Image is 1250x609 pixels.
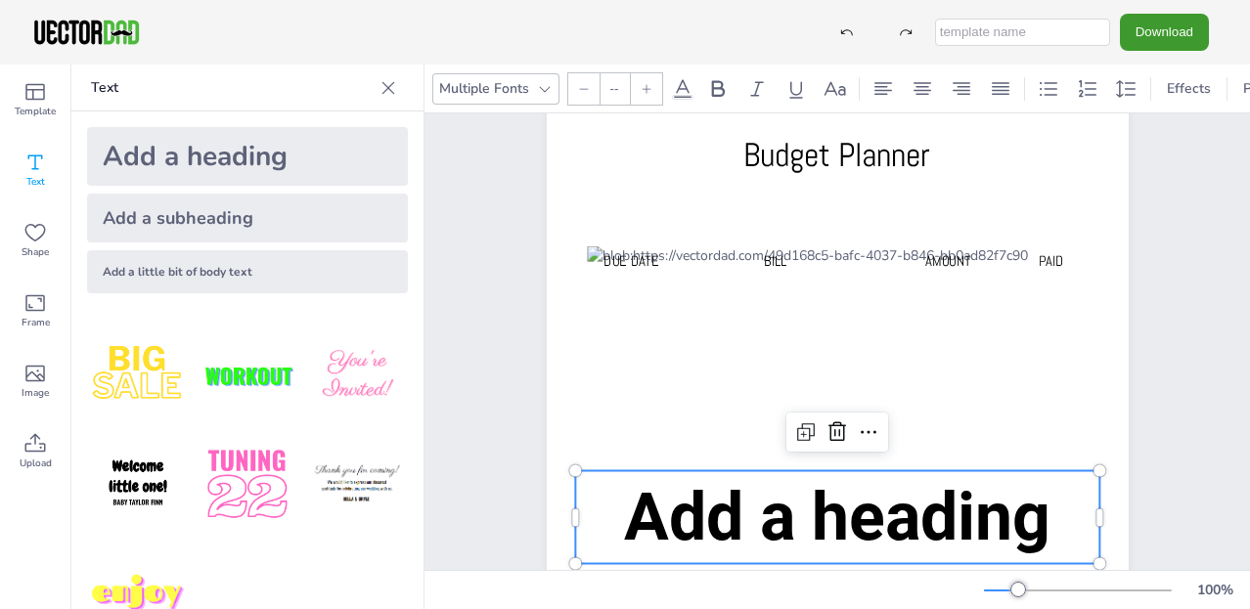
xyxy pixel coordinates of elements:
span: Template [15,104,56,119]
div: Multiple Fonts [435,75,533,102]
span: Upload [20,456,52,471]
span: PAID [1038,251,1063,270]
span: Frame [22,315,50,330]
input: template name [935,19,1110,46]
span: BILL [763,251,785,270]
span: Effects [1163,79,1215,98]
div: Add a subheading [87,194,408,242]
p: Text [91,65,373,111]
button: Download [1120,14,1209,50]
div: 100 % [1191,581,1238,599]
span: Text [26,174,45,190]
div: Add a little bit of body text [87,250,408,293]
img: 1B4LbXY.png [197,434,298,536]
img: XdJCRjX.png [197,325,298,426]
img: BBMXfK6.png [306,325,408,426]
span: Due Date [603,251,658,270]
span: Add a heading [624,478,1050,556]
img: K4iXMrW.png [306,434,408,536]
img: GNLDUe7.png [87,434,189,536]
img: VectorDad-1.png [31,18,142,47]
span: Image [22,385,49,401]
span: Budget Planner [743,134,930,176]
div: Add a heading [87,127,408,186]
img: style1.png [87,325,189,426]
span: AMOUNT [924,251,970,270]
span: Shape [22,244,49,260]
